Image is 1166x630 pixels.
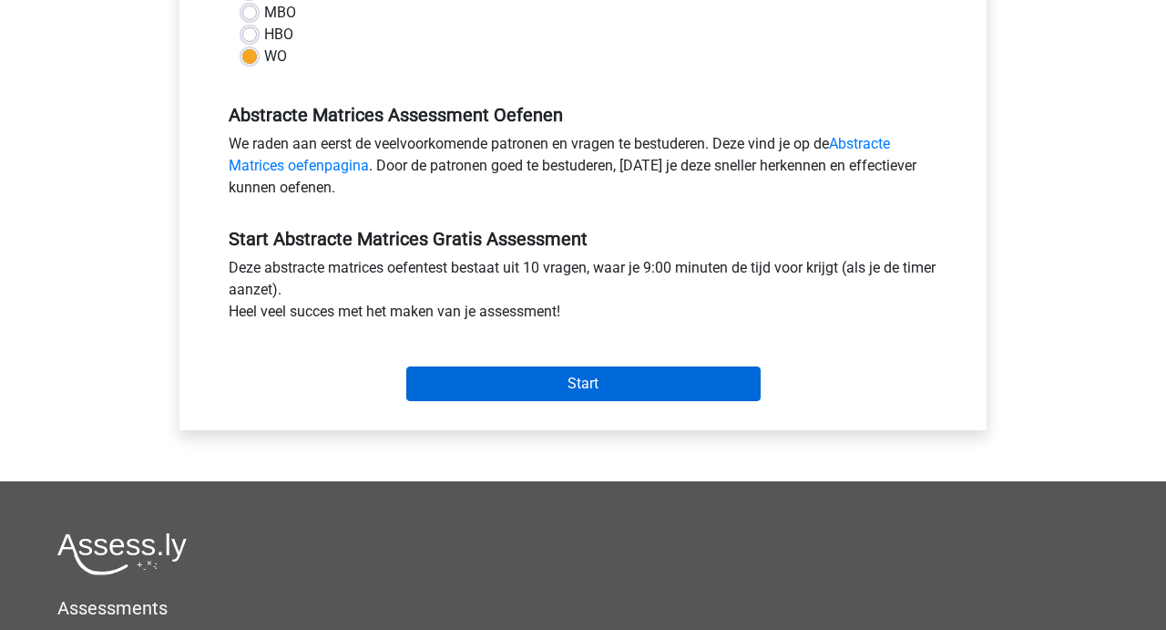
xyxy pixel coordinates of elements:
[229,104,937,126] h5: Abstracte Matrices Assessment Oefenen
[57,532,187,575] img: Assessly logo
[264,2,296,24] label: MBO
[57,597,1109,619] h5: Assessments
[264,24,293,46] label: HBO
[406,367,761,401] input: Start
[264,46,287,67] label: WO
[215,257,951,330] div: Deze abstracte matrices oefentest bestaat uit 10 vragen, waar je 9:00 minuten de tijd voor krijgt...
[215,133,951,206] div: We raden aan eerst de veelvoorkomende patronen en vragen te bestuderen. Deze vind je op de . Door...
[229,228,937,250] h5: Start Abstracte Matrices Gratis Assessment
